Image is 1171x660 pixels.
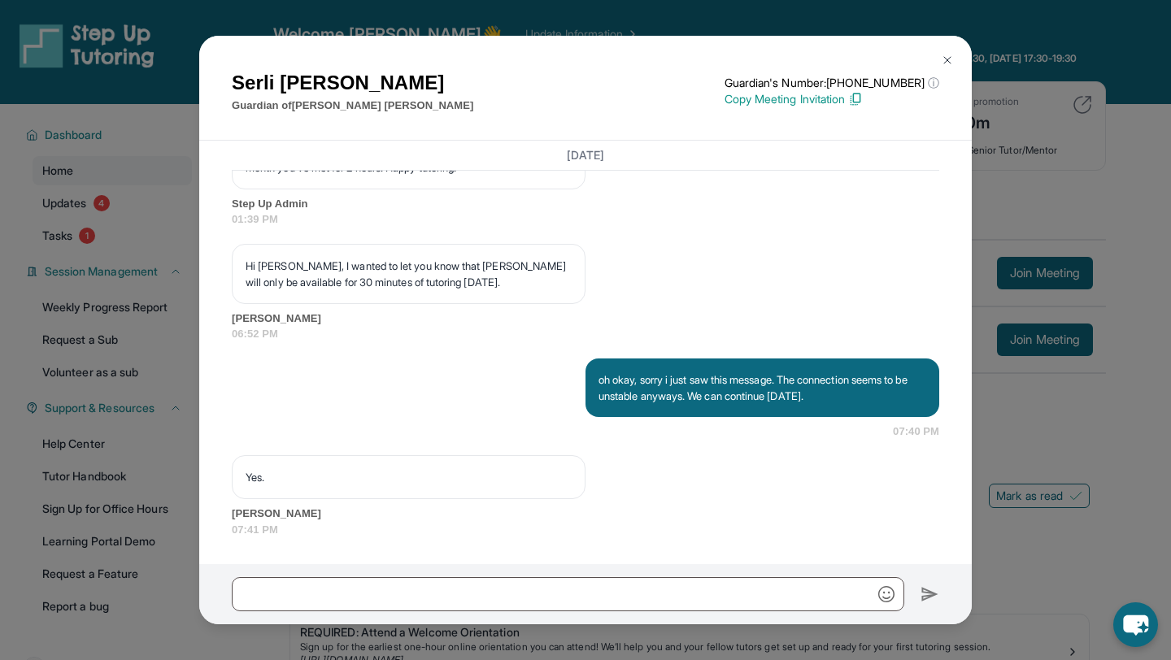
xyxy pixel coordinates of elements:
[893,423,939,440] span: 07:40 PM
[232,326,939,342] span: 06:52 PM
[921,584,939,604] img: Send icon
[246,469,572,485] p: Yes.
[928,75,939,91] span: ⓘ
[232,68,473,98] h1: Serli [PERSON_NAME]
[725,75,939,91] p: Guardian's Number: [PHONE_NUMBER]
[599,371,926,404] p: oh okay, sorry i just saw this message. The connection seems to be unstable anyways. We can conti...
[725,91,939,107] p: Copy Meeting Invitation
[232,196,939,212] span: Step Up Admin
[1113,602,1158,647] button: chat-button
[941,54,954,67] img: Close Icon
[246,258,572,290] p: Hi [PERSON_NAME], I wanted to let you know that [PERSON_NAME] will only be available for 30 minut...
[232,147,939,163] h3: [DATE]
[232,506,939,522] span: [PERSON_NAME]
[232,211,939,228] span: 01:39 PM
[232,98,473,114] p: Guardian of [PERSON_NAME] [PERSON_NAME]
[878,586,895,602] img: Emoji
[848,92,863,106] img: Copy Icon
[232,310,939,327] span: [PERSON_NAME]
[232,522,939,538] span: 07:41 PM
